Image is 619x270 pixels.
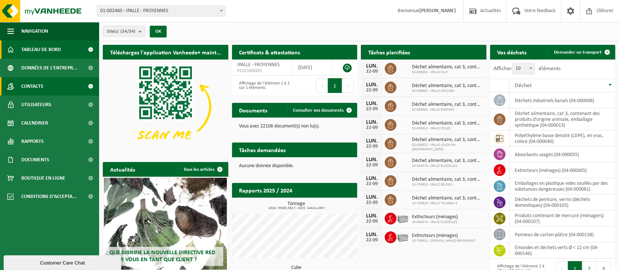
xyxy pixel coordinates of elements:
[365,232,379,238] div: LUN.
[365,181,379,187] div: 22-09
[365,219,379,224] div: 22-09
[21,77,43,96] span: Contacts
[236,206,358,210] span: 2024: 35580,562 t - 2025: 14424,439 t
[232,143,293,157] h2: Tâches demandées
[365,138,379,144] div: LUN.
[510,178,616,194] td: emballages en plastique vides souillés par des substances dangereuses (04-000081)
[412,143,483,152] span: 02-008922 - IPALLE LEUZE-EN-[GEOGRAPHIC_DATA]
[107,26,135,37] span: Site(s)
[510,227,616,242] td: panneau de carton-plâtre (04-000138)
[103,60,228,154] img: Download de VHEPlus App
[510,130,616,147] td: polyéthylène basse densité (LDPE), en vrac, coloré (04-000040)
[412,102,483,108] span: Déchet alimentaire, cat 3, contenant des produits d'origine animale, emballage s...
[365,119,379,125] div: LUN.
[342,78,354,93] button: Next
[21,151,49,169] span: Documents
[328,78,342,93] button: 1
[21,132,44,151] span: Rapports
[412,183,483,187] span: 10-750923 - IPALLE BELOEIL
[365,213,379,219] div: LUN.
[412,126,483,131] span: 02-008912 - IPALLE CELLES
[365,163,379,168] div: 22-09
[412,137,483,143] span: Déchet alimentaire, cat 3, contenant des produits d'origine animale, emballage s...
[419,8,456,14] strong: [PERSON_NAME]
[365,144,379,149] div: 22-09
[120,29,135,34] count: (34/34)
[365,63,379,69] div: LUN.
[178,162,228,177] a: Tous les articles
[103,45,228,59] h2: Téléchargez l'application Vanheede+ maintenant!
[365,101,379,107] div: LUN.
[238,68,287,74] span: RED25006805
[412,158,483,164] span: Déchet alimentaire, cat 3, contenant des produits d'origine animale, emballage s...
[510,147,616,162] td: absorbants usagés (04-000055)
[21,114,48,132] span: Calendrier
[412,164,483,168] span: 10-044574 - IPALLE ELLEZELLES
[412,64,483,70] span: Déchet alimentaire, cat 3, contenant des produits d'origine animale, emballage s...
[365,125,379,130] div: 22-09
[293,108,344,113] span: Consulter vos documents
[21,169,65,187] span: Boutique en ligne
[412,201,483,206] span: 10-750925 - IPALLE TOURNAI 3
[21,187,77,206] span: Conditions d'accepta...
[510,242,616,259] td: émondes et déchets verts Ø < 12 cm (04-000146)
[293,60,333,76] td: [DATE]
[97,6,225,16] span: 01-002460 - IPALLE - FROYENNES
[412,220,458,224] span: 10-044574 - IPALLE ELLEZELLES
[232,183,300,197] h2: Rapports 2025 / 2024
[365,88,379,93] div: 22-09
[238,62,280,68] span: IPALLE - FROYENNES
[397,212,409,224] img: PB-LB-0680-HPE-GY-11
[239,124,350,129] p: Vous avez 22106 document(s) non lu(s).
[21,40,61,59] span: Tableau de bord
[412,70,483,75] span: 02-008901 - IPALLE SILLY
[490,45,534,59] h2: Vos déchets
[515,83,532,89] span: Déchet
[412,195,483,201] span: Déchet alimentaire, cat 3, contenant des produits d'origine animale, emballage s...
[236,78,291,94] div: Affichage de l'élément 1 à 1 sur 1 éléments
[365,107,379,112] div: 22-09
[232,103,275,117] h2: Documents
[510,162,616,178] td: extincteurs (ménages) (04-000065)
[150,26,167,37] button: OK
[365,176,379,181] div: LUN.
[365,82,379,88] div: LUN.
[239,163,350,169] p: Aucune donnée disponible.
[412,83,483,89] span: Déchet alimentaire, cat 3, contenant des produits d'origine animale, emballage s...
[510,93,616,108] td: déchets industriels banals (04-000008)
[548,45,615,60] a: Demander un transport
[21,96,51,114] span: Utilisateurs
[412,177,483,183] span: Déchet alimentaire, cat 3, contenant des produits d'origine animale, emballage s...
[412,239,476,243] span: 10-750922 - [PERSON_NAME]/BRUNEHAUT
[365,238,379,243] div: 22-09
[510,194,616,210] td: déchets de peinture, vernis (déchets domestiques) (04-000105)
[21,22,48,40] span: Navigation
[232,45,308,59] h2: Certificats & attestations
[412,89,483,93] span: 02-008902 - IPALLE LESSINES
[236,201,358,210] h3: Tonnage
[361,45,417,59] h2: Tâches planifiées
[103,162,142,176] h2: Actualités
[494,66,561,72] label: Afficher éléments
[365,69,379,74] div: 22-09
[287,103,356,118] a: Consulter vos documents
[316,78,328,93] button: Previous
[21,59,77,77] span: Données de l'entrepr...
[412,108,483,112] span: 02-008904 - IPALLE ENGHIEN
[103,26,145,37] button: Site(s)(34/34)
[510,108,616,130] td: déchet alimentaire, cat 3, contenant des produits d'origine animale, emballage synthétique (04-00...
[513,64,535,74] span: 10
[412,120,483,126] span: Déchet alimentaire, cat 3, contenant des produits d'origine animale, emballage s...
[397,230,409,243] img: PB-LB-0680-HPE-GY-11
[510,210,616,227] td: produits contenant de mercure (ménagers) (04-000107)
[412,214,458,220] span: Extincteurs (ménages)
[513,63,535,74] span: 10
[97,6,225,17] span: 01-002460 - IPALLE - FROYENNES
[104,178,227,270] a: Que signifie la nouvelle directive RED pour vous en tant que client ?
[4,254,123,270] iframe: chat widget
[365,194,379,200] div: LUN.
[365,200,379,205] div: 22-09
[109,250,215,263] span: Que signifie la nouvelle directive RED pour vous en tant que client ?
[365,157,379,163] div: LUN.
